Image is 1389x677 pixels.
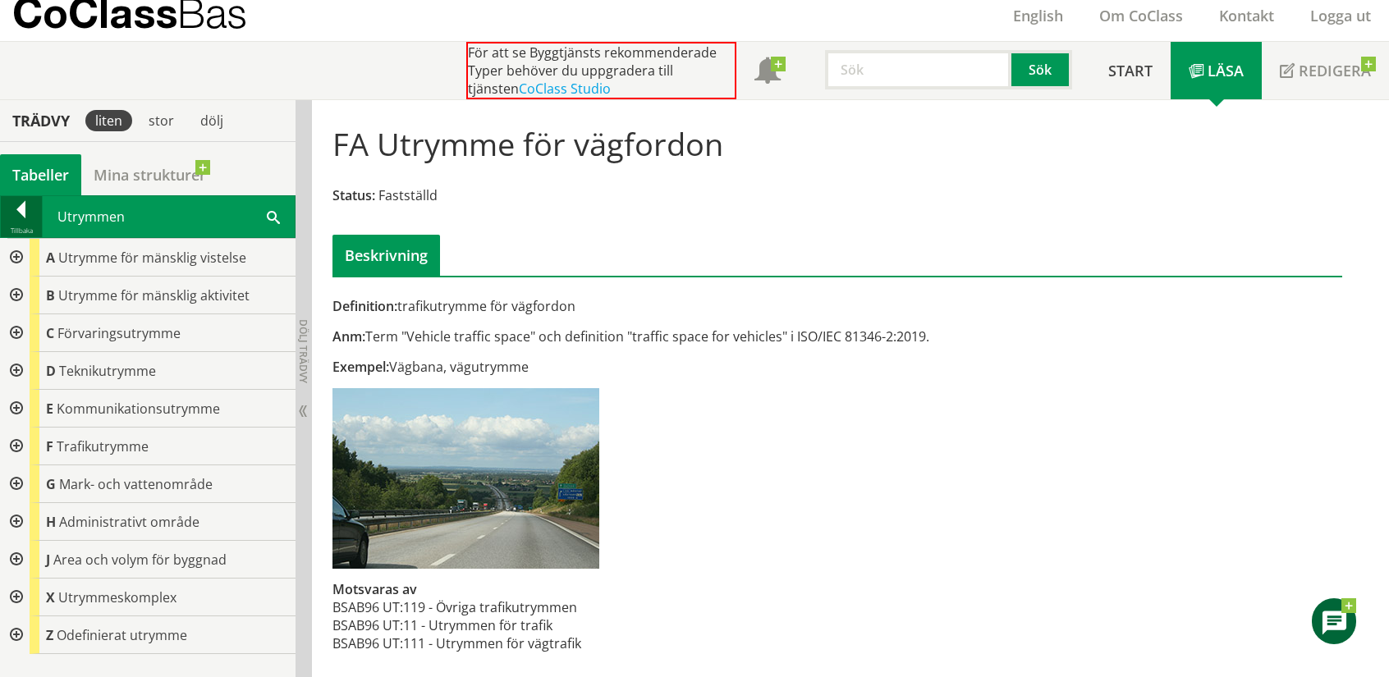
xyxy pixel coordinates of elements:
span: Förvaringsutrymme [57,324,181,342]
span: Status: [332,186,375,204]
a: Kontakt [1201,6,1292,25]
span: Utrymme för mänsklig aktivitet [58,286,250,304]
div: stor [139,110,184,131]
span: Mark- och vattenområde [59,475,213,493]
div: liten [85,110,132,131]
span: Start [1108,61,1153,80]
a: CoClass Studio [519,80,611,98]
span: C [46,324,54,342]
span: D [46,362,56,380]
a: Logga ut [1292,6,1389,25]
span: F [46,437,53,455]
span: Sök i tabellen [267,208,280,225]
td: 111 - Utrymmen för vägtrafik [403,634,581,652]
span: A [46,249,55,267]
span: X [46,588,55,606]
span: Exempel: [332,358,389,376]
span: E [46,400,53,418]
span: Fastställd [378,186,438,204]
td: 11 - Utrymmen för trafik [403,616,581,634]
input: Sök [825,50,1011,89]
span: Administrativt område [59,513,199,531]
div: Utrymmen [43,196,295,237]
span: B [46,286,55,304]
a: Mina strukturer [81,154,218,195]
img: fa-omrade-for-fordonstrafik.jpg [332,388,599,569]
div: Beskrivning [332,235,440,276]
td: BSAB96 UT: [332,616,403,634]
a: Om CoClass [1081,6,1201,25]
div: trafikutrymme för vägfordon [332,297,997,315]
span: Trafikutrymme [57,437,149,455]
span: J [46,551,50,569]
p: CoClass [12,3,247,22]
span: Utrymme för mänsklig vistelse [58,249,246,267]
span: Anm: [332,327,365,345]
div: Term "Vehicle traffic space" och definition "traffic space for vehicles" i ISO/IEC 81346-2:2019. [332,327,997,345]
h1: FA Utrymme för vägfordon [332,126,723,162]
span: Kommunikationsutrymme [57,400,220,418]
td: BSAB96 UT: [332,634,403,652]
div: För att se Byggtjänsts rekommenderade Typer behöver du uppgradera till tjänsten [466,42,736,99]
div: Trädvy [3,112,79,130]
span: Z [46,626,53,644]
span: Definition: [332,297,397,315]
a: English [995,6,1081,25]
a: Redigera [1262,42,1389,99]
div: Tillbaka [1,224,42,237]
span: G [46,475,56,493]
span: Teknikutrymme [59,362,156,380]
span: Notifikationer [754,59,781,85]
span: H [46,513,56,531]
td: BSAB96 UT: [332,598,403,616]
button: Sök [1011,50,1072,89]
span: Motsvaras av [332,580,417,598]
td: 119 - Övriga trafikutrymmen [403,598,581,616]
div: dölj [190,110,233,131]
span: Redigera [1299,61,1371,80]
div: Vägbana, vägutrymme [332,358,997,376]
span: Dölj trädvy [296,319,310,383]
span: Odefinierat utrymme [57,626,187,644]
span: Utrymmeskomplex [58,588,176,606]
a: Start [1090,42,1171,99]
a: Läsa [1171,42,1262,99]
span: Area och volym för byggnad [53,551,227,569]
span: Läsa [1208,61,1244,80]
